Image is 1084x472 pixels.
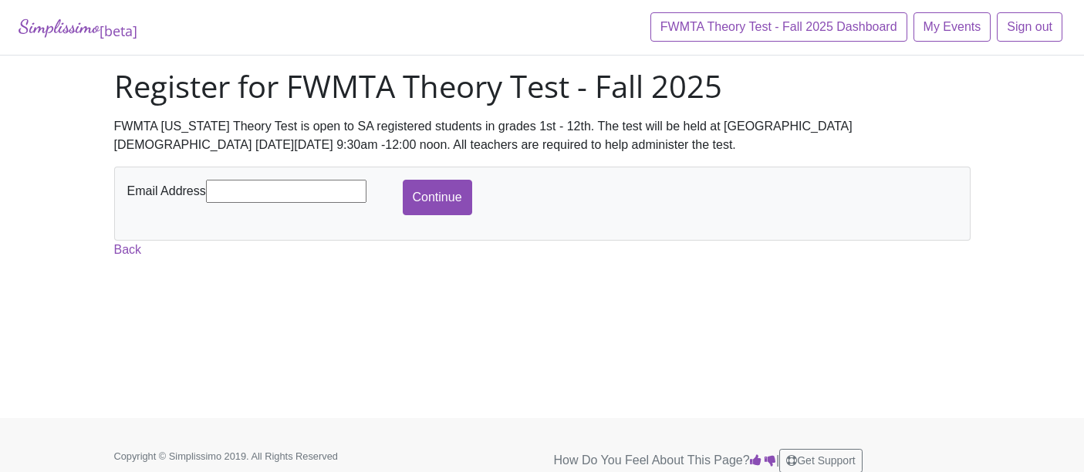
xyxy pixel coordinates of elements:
a: Sign out [997,12,1062,42]
div: Email Address [123,180,403,203]
input: Continue [403,180,472,215]
p: Copyright © Simplissimo 2019. All Rights Reserved [114,449,384,464]
a: FWMTA Theory Test - Fall 2025 Dashboard [650,12,907,42]
div: FWMTA [US_STATE] Theory Test is open to SA registered students in grades 1st - 12th. The test wil... [114,117,971,154]
sub: [beta] [100,22,137,40]
a: Simplissimo[beta] [19,12,137,42]
a: My Events [913,12,991,42]
h1: Register for FWMTA Theory Test - Fall 2025 [114,68,971,105]
a: Back [114,243,142,256]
